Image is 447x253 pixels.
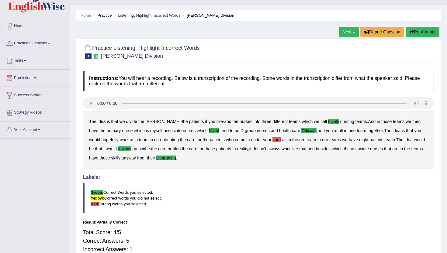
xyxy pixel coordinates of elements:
b: be [235,128,240,133]
b: idea [393,128,400,133]
b: teams [355,119,367,124]
b: lively [328,119,339,124]
b: is [146,128,149,133]
b: always [118,146,131,151]
b: In [232,146,236,151]
div: Result: [83,219,434,225]
b: one [348,128,355,133]
b: hopefully [101,137,118,142]
b: to [230,128,234,133]
b: team [307,137,316,142]
b: care [272,137,281,142]
b: tend [220,128,229,133]
li: Practice [92,12,112,18]
b: all [338,128,343,133]
b: and [318,128,325,133]
b: anyway [122,156,136,160]
a: Success Stories [0,87,70,102]
b: call [321,119,327,124]
b: if [205,119,207,124]
b: it [249,146,251,151]
b: besides [316,146,331,151]
b: together [367,128,383,133]
b: like [292,146,298,151]
b: is [402,128,405,133]
b: in [344,128,347,133]
a: Home [81,13,91,18]
b: as [130,137,134,142]
b: and [271,128,278,133]
b: those [381,119,392,124]
b: teams [289,119,300,124]
b: in [400,146,403,151]
a: Your Account [0,121,70,137]
b: plan [173,146,181,151]
b: you [414,128,421,133]
b: that [299,146,306,151]
b: Yellow: [91,196,104,200]
b: the [404,146,410,151]
b: work [120,137,129,142]
b: doesn't [253,146,266,151]
b: Instructions: [89,76,119,81]
b: our [322,137,328,142]
b: the [203,137,209,142]
b: patients [189,119,204,124]
b: have [349,137,358,142]
b: would [106,146,117,151]
b: those [99,156,110,160]
b: for [199,146,203,151]
b: D [241,128,244,133]
b: [PERSON_NAME] [145,119,180,124]
b: eight [359,137,368,142]
li: [PERSON_NAME] Division [182,12,234,18]
b: teams [329,137,341,142]
b: care [158,146,166,151]
b: three [262,119,271,124]
b: teams [393,119,404,124]
b: divide [126,119,137,124]
b: like [217,119,223,124]
a: Next » [339,27,359,37]
b: officials [301,128,317,133]
b: patients [210,137,225,142]
b: would [89,137,100,142]
b: Red: [91,202,99,206]
b: care [189,146,197,151]
b: in [288,137,291,142]
b: might [209,128,219,133]
b: different [272,119,288,124]
b: and [308,146,315,151]
b: nurses [370,146,383,151]
button: Report Question [360,27,404,37]
b: the [182,146,188,151]
b: in [377,119,380,124]
b: myself [150,128,162,133]
small: [PERSON_NAME] Division [101,53,163,59]
b: associate [351,146,369,151]
b: nurses [183,128,196,133]
b: Green: [91,190,103,195]
b: the [151,146,157,151]
b: The [89,119,96,124]
b: that [406,128,413,133]
span: 1 [85,53,92,59]
b: the [138,119,144,124]
a: Strategy Videos [0,104,70,119]
b: care [292,128,300,133]
b: nurse [122,128,133,133]
b: which [134,128,145,133]
b: co [154,137,159,142]
b: patients [216,146,231,151]
b: skills [111,156,120,160]
b: have [89,128,98,133]
b: in [247,137,250,142]
b: that [111,119,118,124]
b: the [99,128,105,133]
b: In [317,137,321,142]
a: Home [0,18,70,33]
a: Listening: Highlight Incorrect Words [118,13,180,18]
b: we [120,119,125,124]
b: be [89,146,94,151]
b: and [224,119,231,124]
